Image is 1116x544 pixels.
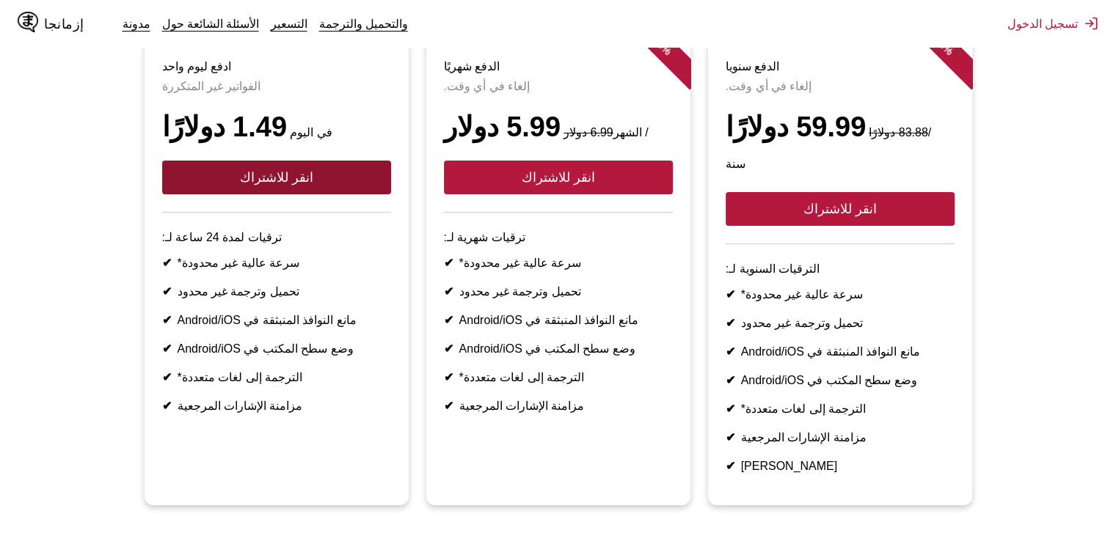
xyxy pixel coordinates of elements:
img: تسجيل الخروج [1084,16,1098,31]
font: 83.88 دولارًا [869,126,928,139]
font: إلغاء في أي وقت. [726,80,812,92]
font: سرعة عالية غير محدودة* [741,288,864,301]
button: انقر للاشتراك [726,192,955,226]
font: 6.99 دولار [564,126,613,139]
font: ✔ [162,257,172,269]
font: ✔ [162,371,172,383]
font: تحميل وترجمة غير محدود [459,285,581,298]
font: ترقيات شهرية لـ: [444,231,525,243]
font: ✔ [444,371,453,383]
font: ✔ [444,400,453,412]
font: ✔ [162,314,172,326]
font: الترجمة إلى لغات متعددة* [741,403,867,415]
font: الترجمة إلى لغات متعددة* [459,371,585,383]
font: مزامنة الإشارات المرجعية [459,400,585,412]
font: سرعة عالية غير محدودة* [459,257,582,269]
font: انقر للاشتراك [803,202,876,216]
font: 1.49 دولارًا [162,111,288,142]
font: ✔ [726,317,735,329]
font: انقر للاشتراك [521,170,594,185]
font: ✔ [162,400,172,412]
a: شعار IsMangaإزمانجا [18,12,111,35]
font: ✔ [726,403,735,415]
font: ادفع ليوم واحد [162,60,232,73]
font: ✔ [444,342,453,355]
a: مدونة [123,16,150,31]
font: الترجمة إلى لغات متعددة* [178,371,303,383]
font: [PERSON_NAME] [741,460,838,472]
font: في اليوم [290,126,332,139]
font: ترقيات لمدة 24 ساعة لـ: [162,231,282,243]
img: شعار IsManga [18,12,38,32]
font: ✔ [726,374,735,386]
font: مانع النوافذ المنبثقة في Android/iOS [741,345,920,358]
font: تحميل وترجمة غير محدود [178,285,299,298]
font: الدفع سنويا [726,60,779,73]
font: ✔ [444,285,453,298]
font: إزمانجا [44,17,84,31]
font: سرعة عالية غير محدودة* [178,257,300,269]
font: ✔ [162,285,172,298]
font: 5.99 دولار [444,111,561,142]
font: الترقيات السنوية لـ: [726,262,820,275]
a: والتحميل والترجمة [319,16,408,31]
font: وضع سطح المكتب في Android/iOS [459,342,635,355]
font: % [659,43,674,57]
font: مزامنة الإشارات المرجعية [741,431,867,444]
font: 59.99 دولارًا [726,111,867,142]
font: ✔ [162,342,172,355]
font: مزامنة الإشارات المرجعية [178,400,303,412]
font: ✔ [444,257,453,269]
font: وضع سطح المكتب في Android/iOS [178,342,354,355]
font: ✔ [726,288,735,301]
button: انقر للاشتراك [162,161,391,194]
font: ✔ [726,431,735,444]
font: انقر للاشتراك [239,170,313,185]
font: ✔ [444,314,453,326]
font: وضع سطح المكتب في Android/iOS [741,374,917,386]
font: تحميل وترجمة غير محدود [741,317,863,329]
button: انقر للاشتراك [444,161,673,194]
font: مانع النوافذ المنبثقة في Android/iOS [459,314,638,326]
font: ✔ [726,460,735,472]
font: تسجيل الدخول [1007,16,1078,31]
font: % [941,43,955,57]
a: التسعير [271,16,307,31]
font: إلغاء في أي وقت. [444,80,530,92]
button: تسجيل الدخول [1007,16,1098,31]
font: مانع النوافذ المنبثقة في Android/iOS [178,314,357,326]
font: الفواتير غير المتكررة [162,80,261,92]
font: ✔ [726,345,735,358]
a: الأسئلة الشائعة حول [162,16,259,31]
font: الدفع شهريًا [444,60,500,73]
font: / الشهر [613,126,649,139]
